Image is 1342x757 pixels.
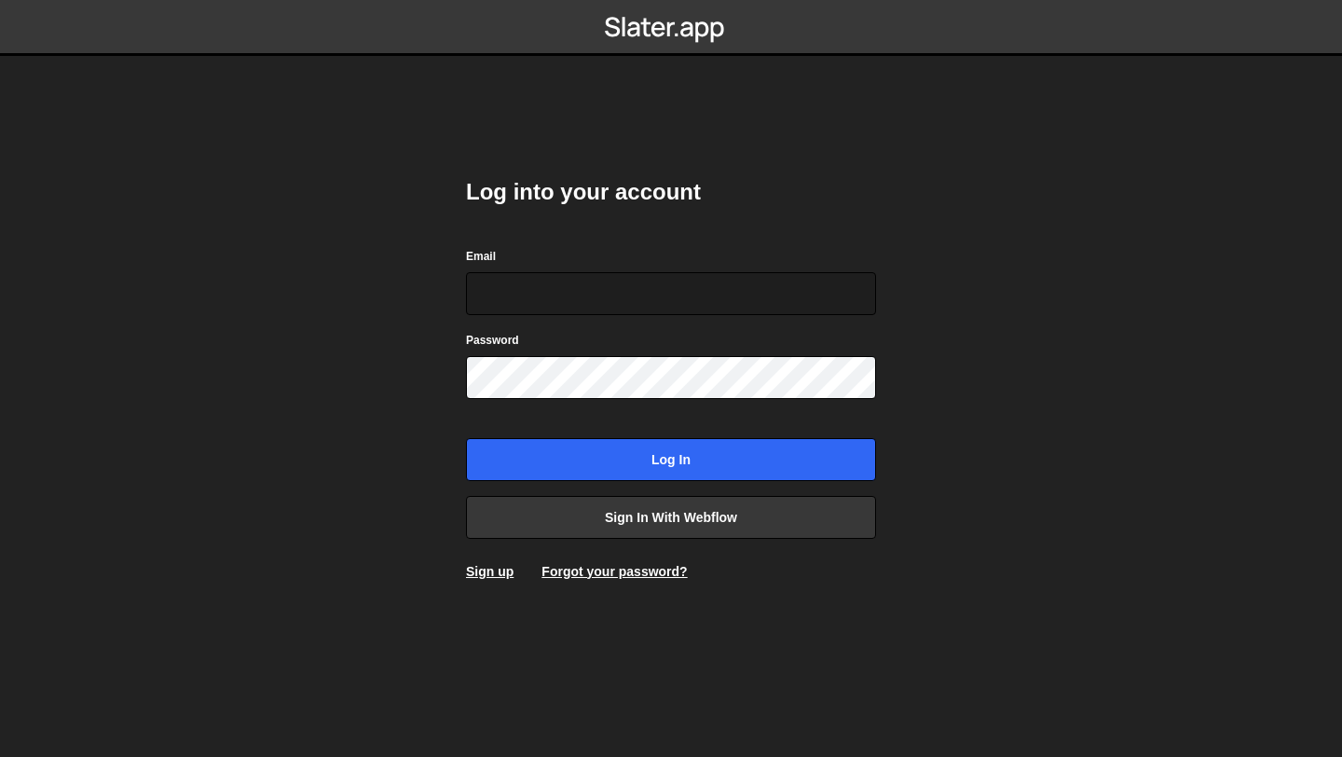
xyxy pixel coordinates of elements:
a: Sign in with Webflow [466,496,876,539]
label: Password [466,331,519,350]
label: Email [466,247,496,266]
a: Forgot your password? [541,564,687,579]
input: Log in [466,438,876,481]
a: Sign up [466,564,514,579]
h2: Log into your account [466,177,876,207]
